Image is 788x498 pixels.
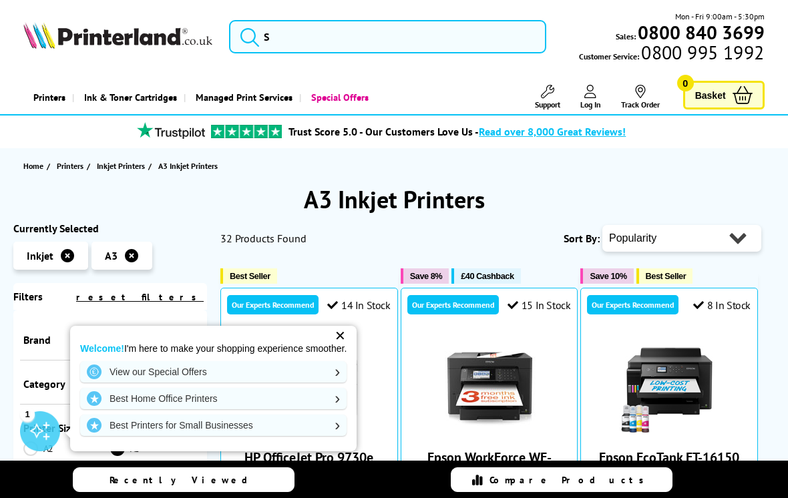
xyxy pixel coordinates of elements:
span: A3 Inkjet Printers [158,161,218,171]
span: Inkjet Printers [97,159,145,173]
span: Support [535,99,560,109]
a: Epson WorkForce WF-7840DTWF [439,425,540,438]
span: Sales: [616,30,636,43]
a: Support [535,85,560,109]
button: Save 8% [401,268,449,284]
span: Basket [695,86,726,104]
span: A3 [105,249,118,262]
img: Printerland Logo [23,22,212,49]
img: trustpilot rating [131,122,211,139]
a: Managed Print Services [184,80,299,114]
span: Best Seller [646,271,686,281]
span: Best Seller [230,271,270,281]
a: Track Order [621,85,660,109]
h1: A3 Inkjet Printers [13,184,775,215]
span: 32 Products Found [220,232,307,245]
span: Printers [57,159,83,173]
div: 8 In Stock [693,298,751,312]
span: Filters [13,290,43,303]
a: Log In [580,85,601,109]
span: Read over 8,000 Great Reviews! [479,125,626,138]
div: 14 In Stock [327,298,390,312]
span: Log In [580,99,601,109]
img: trustpilot rating [211,125,282,138]
span: 0 [677,75,694,91]
div: 15 In Stock [508,298,570,312]
span: Mon - Fri 9:00am - 5:30pm [675,10,765,23]
span: 0800 995 1992 [639,46,764,59]
a: reset filters [76,291,204,303]
a: 0800 840 3699 [636,26,765,39]
a: Epson WorkForce WF-7840DTWF [427,449,552,483]
strong: Welcome! [80,343,124,354]
p: I'm here to make your shopping experience smoother. [80,342,347,354]
span: Inkjet [27,249,53,262]
a: Printerland Logo [23,22,212,51]
div: Currently Selected [13,222,207,235]
a: Printers [57,159,87,173]
a: Best Home Office Printers [80,388,347,409]
button: £40 Cashback [451,268,520,284]
a: Epson EcoTank ET-16150 [619,425,719,438]
img: Epson EcoTank ET-16150 [619,335,719,435]
span: Sort By: [564,232,600,245]
span: Save 10% [590,271,626,281]
b: 0800 840 3699 [638,20,765,45]
a: A2 [23,441,110,456]
a: Ink & Toner Cartridges [72,80,184,114]
div: Our Experts Recommend [587,295,678,314]
span: Save 8% [410,271,442,281]
a: Home [23,159,47,173]
span: Ink & Toner Cartridges [84,80,177,114]
div: ✕ [331,326,349,345]
a: Basket 0 [683,81,765,109]
a: Recently Viewed [73,467,294,492]
button: Best Seller [636,268,693,284]
a: HP OfficeJet Pro 9730e [244,449,373,466]
a: Trust Score 5.0 - Our Customers Love Us -Read over 8,000 Great Reviews! [288,125,626,138]
a: View our Special Offers [80,361,347,383]
img: Epson WorkForce WF-7840DTWF [439,335,540,435]
div: Our Experts Recommend [407,295,499,314]
a: Best Printers for Small Businesses [80,415,347,436]
span: Compare Products [489,474,651,486]
button: Best Seller [220,268,277,284]
div: 1 [20,407,35,421]
span: Customer Service: [579,46,764,63]
button: Save 10% [580,268,633,284]
a: Special Offers [299,80,375,114]
div: Our Experts Recommend [227,295,319,314]
a: Compare Products [451,467,672,492]
div: Category [23,377,197,391]
span: £40 Cashback [461,271,514,281]
div: Brand [23,333,197,346]
a: Epson EcoTank ET-16150 [599,449,739,466]
input: S [229,20,546,53]
a: Inkjet Printers [97,159,148,173]
a: Printers [23,80,72,114]
span: Recently Viewed [110,474,261,486]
